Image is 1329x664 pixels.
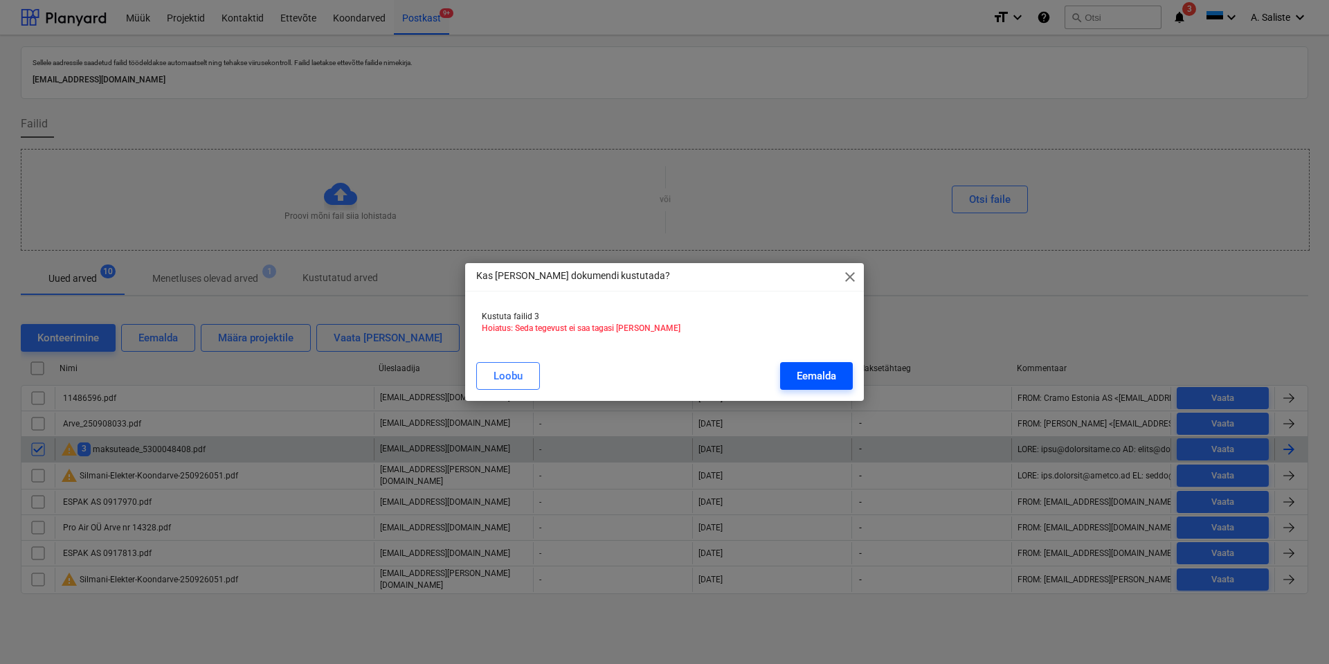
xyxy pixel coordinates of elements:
[476,362,540,390] button: Loobu
[1260,598,1329,664] iframe: Chat Widget
[494,367,523,385] div: Loobu
[780,362,853,390] button: Eemalda
[842,269,858,285] span: close
[482,311,847,323] p: Kustuta failid 3
[476,269,670,283] p: Kas [PERSON_NAME] dokumendi kustutada?
[482,323,847,334] p: Hoiatus: Seda tegevust ei saa tagasi [PERSON_NAME]
[797,367,836,385] div: Eemalda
